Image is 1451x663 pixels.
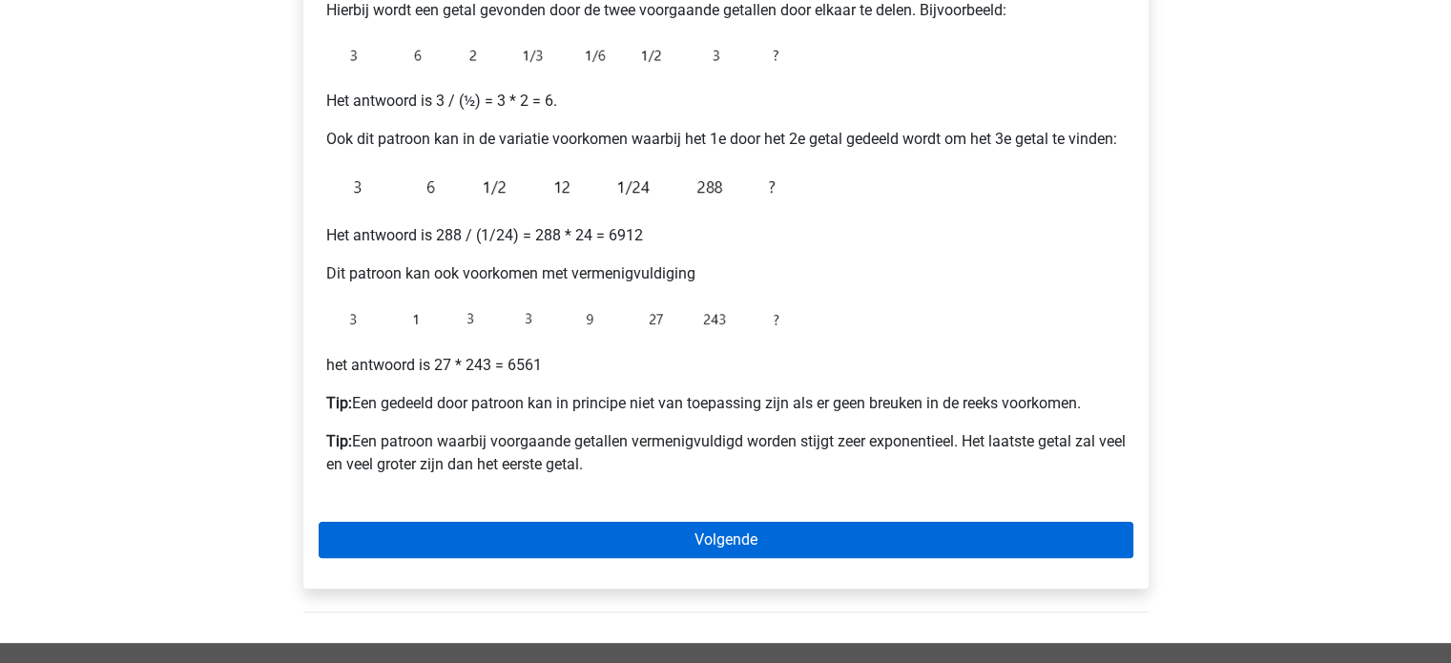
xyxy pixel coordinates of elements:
[326,300,803,339] img: Exceptions_example_2_3.png
[326,37,803,74] img: Exceptions_example_2_1.png
[326,392,1126,415] p: Een gedeeld door patroon kan in principe niet van toepassing zijn als er geen breuken in de reeks...
[326,128,1126,151] p: Ook dit patroon kan in de variatie voorkomen waarbij het 1e door het 2e getal gedeeld wordt om he...
[326,354,1126,377] p: het antwoord is 27 * 243 = 6561
[326,432,352,450] b: Tip:
[326,224,1126,247] p: Het antwoord is 288 / (1/24) = 288 * 24 = 6912
[319,522,1133,558] a: Volgende
[326,262,1126,285] p: Dit patroon kan ook voorkomen met vermenigvuldiging
[326,90,1126,113] p: Het antwoord is 3 / (½) = 3 * 2 = 6.
[326,166,803,209] img: Exceptions_example_2_2.png
[326,430,1126,476] p: Een patroon waarbij voorgaande getallen vermenigvuldigd worden stijgt zeer exponentieel. Het laat...
[326,394,352,412] b: Tip:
